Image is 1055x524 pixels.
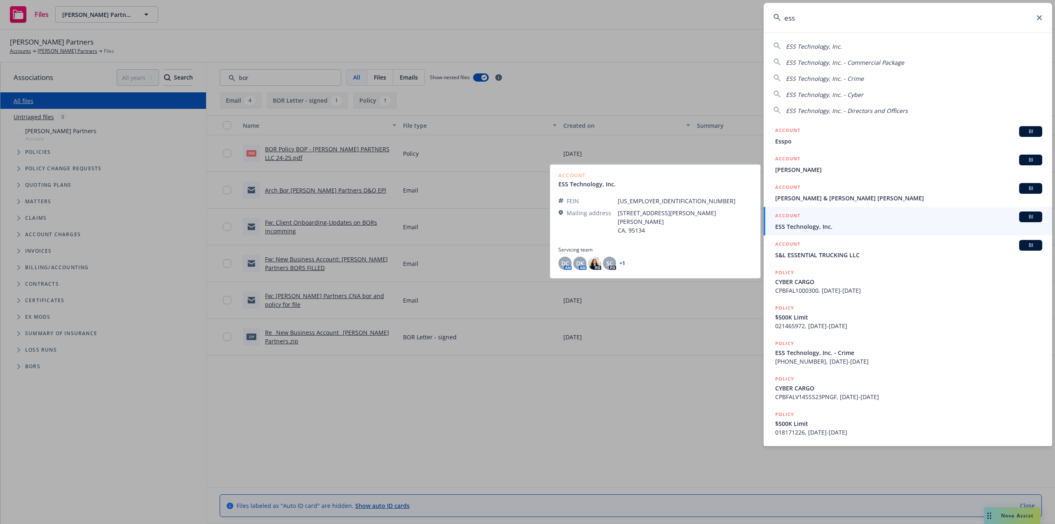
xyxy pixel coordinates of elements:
input: Search... [764,3,1052,33]
span: BI [1022,156,1039,164]
span: CPBFALV14SS523PNGF, [DATE]-[DATE] [775,392,1042,401]
span: ESS Technology, Inc. - Crime [775,348,1042,357]
h5: POLICY [775,304,794,312]
span: CYBER CARGO [775,277,1042,286]
h5: ACCOUNT [775,183,800,193]
a: ACCOUNTBIEsspo [764,122,1052,150]
span: ESS Technology, Inc. - Cyber [786,91,863,99]
span: 018171226, [DATE]-[DATE] [775,428,1042,437]
span: Esspo [775,137,1042,146]
a: ACCOUNTBI[PERSON_NAME] [764,150,1052,179]
a: POLICY$500K Limit021465972, [DATE]-[DATE] [764,299,1052,335]
h5: ACCOUNT [775,155,800,164]
span: [PHONE_NUMBER], [DATE]-[DATE] [775,357,1042,366]
a: ACCOUNTBIS&L ESSENTIAL TRUCKING LLC [764,235,1052,264]
span: $500K Limit [775,313,1042,322]
a: POLICYESS Technology, Inc. - Crime[PHONE_NUMBER], [DATE]-[DATE] [764,335,1052,370]
a: POLICYCYBER CARGOCPBFAL1000300, [DATE]-[DATE] [764,264,1052,299]
span: [PERSON_NAME] & [PERSON_NAME] [PERSON_NAME] [775,194,1042,202]
h5: POLICY [775,339,794,348]
a: ACCOUNTBIESS Technology, Inc. [764,207,1052,235]
h5: POLICY [775,268,794,277]
span: BI [1022,242,1039,249]
h5: ACCOUNT [775,240,800,250]
span: 021465972, [DATE]-[DATE] [775,322,1042,330]
span: ESS Technology, Inc. [775,222,1042,231]
span: $500K Limit [775,419,1042,428]
h5: POLICY [775,375,794,383]
a: ACCOUNTBI[PERSON_NAME] & [PERSON_NAME] [PERSON_NAME] [764,179,1052,207]
span: ESS Technology, Inc. [786,42,842,50]
span: BI [1022,128,1039,135]
a: POLICYCYBER CARGOCPBFALV14SS523PNGF, [DATE]-[DATE] [764,370,1052,406]
span: S&L ESSENTIAL TRUCKING LLC [775,251,1042,259]
span: [PERSON_NAME] [775,165,1042,174]
h5: ACCOUNT [775,126,800,136]
span: ESS Technology, Inc. - Crime [786,75,864,82]
h5: POLICY [775,410,794,418]
span: ESS Technology, Inc. - Commercial Package [786,59,904,66]
span: BI [1022,213,1039,221]
span: CYBER CARGO [775,384,1042,392]
a: POLICY$500K Limit018171226, [DATE]-[DATE] [764,406,1052,441]
span: BI [1022,185,1039,192]
h5: ACCOUNT [775,211,800,221]
span: CPBFAL1000300, [DATE]-[DATE] [775,286,1042,295]
span: ESS Technology, Inc. - Directors and Officers [786,107,908,115]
